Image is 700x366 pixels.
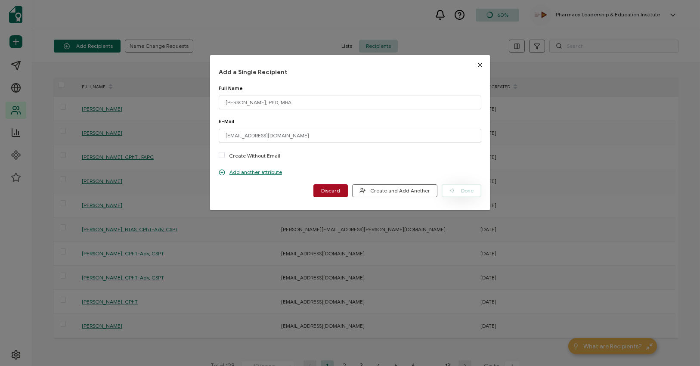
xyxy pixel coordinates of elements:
span: E-Mail [219,118,234,124]
input: Jane Doe [219,96,481,109]
span: Create and Add Another [359,187,430,194]
div: dialog [210,55,490,210]
span: Discard [321,188,340,193]
input: someone@example.com [219,129,481,143]
span: Full Name [219,85,243,91]
button: Discard [313,184,348,197]
button: Create and Add Another [352,184,437,197]
iframe: Chat Widget [657,325,700,366]
p: Add another attribute [219,169,282,176]
h1: Add a Single Recipient [219,68,481,76]
button: Close [470,55,490,75]
p: Create Without Email [229,152,280,160]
